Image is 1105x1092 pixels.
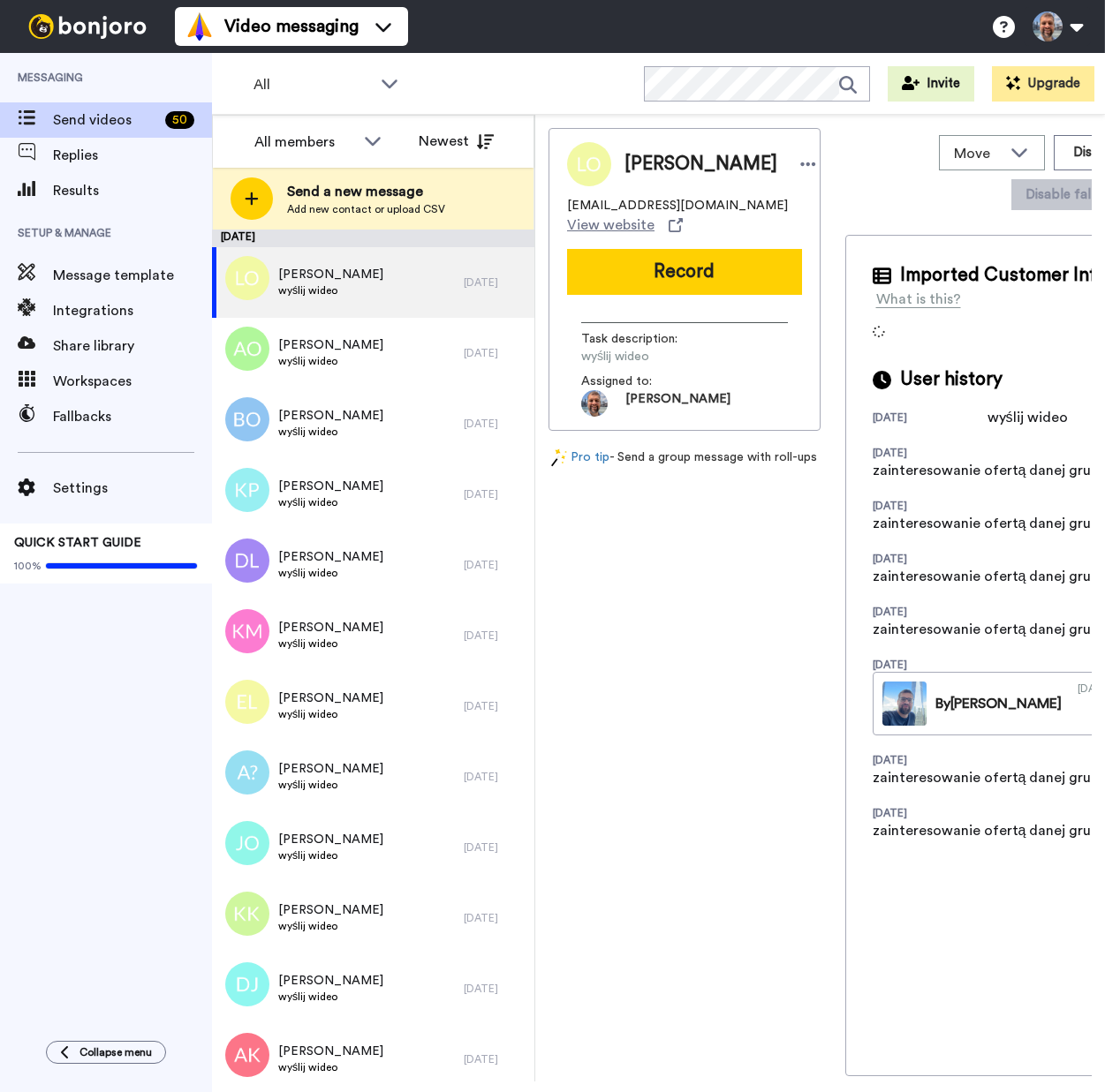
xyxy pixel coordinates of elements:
img: avatar [225,750,269,795]
span: Settings [53,478,212,499]
span: User history [900,366,1003,393]
span: wyślij wideo [278,425,383,439]
div: wyślij wideo [988,407,1076,428]
span: [PERSON_NAME] [278,548,383,566]
span: wyślij wideo [278,707,383,721]
span: wyślij wideo [581,348,749,365]
div: [DATE] [873,605,988,619]
div: [DATE] [464,275,526,290]
span: [PERSON_NAME] [625,390,730,417]
img: bo.png [225,397,269,441]
span: Results [53,180,212,201]
span: Workspaces [53,371,212,392]
span: [PERSON_NAME] [278,478,383,495]
img: jo.png [225,821,269,865]
span: Integrations [53,300,212,321]
div: [DATE] [873,552,988,566]
span: wyślij wideo [278,283,383,297]
span: [PERSON_NAME] [278,619,383,636]
div: [DATE] [464,840,526,855]
div: [DATE] [873,499,988,513]
span: [PERSON_NAME] [278,760,383,778]
span: [PERSON_NAME] [278,901,383,919]
div: [DATE] [464,417,526,431]
span: Send a new message [287,181,445,202]
div: [DATE] [873,410,988,428]
div: [DATE] [873,753,988,767]
img: el.png [225,680,269,724]
span: Assigned to: [581,373,705,390]
img: ao.png [225,327,269,371]
img: km.png [225,609,269,653]
img: vm-color.svg [185,12,214,41]
div: [DATE] [464,982,526,996]
span: wyślij wideo [278,636,383,651]
span: Send videos [53,109,158,131]
div: 50 [165,111,194,129]
img: dj.png [225,962,269,1006]
img: magic-wand.svg [551,448,567,467]
span: [PERSON_NAME] [278,831,383,848]
span: Collapse menu [79,1045,152,1059]
button: Invite [888,66,974,102]
span: Share library [53,335,212,357]
span: wyślij wideo [278,354,383,368]
span: [EMAIL_ADDRESS][DOMAIN_NAME] [567,197,788,215]
span: 100% [14,559,42,573]
button: Newest [405,124,507,159]
div: [DATE] [873,658,988,672]
button: Record [567,249,802,295]
div: [DATE] [464,911,526,925]
div: [DATE] [464,1052,526,1066]
span: [PERSON_NAME] [278,689,383,707]
span: [PERSON_NAME] [278,336,383,354]
div: [DATE] [873,806,988,820]
img: ak.png [225,1033,269,1077]
span: Replies [53,145,212,166]
div: [DATE] [464,770,526,784]
span: Move [954,143,1002,164]
div: By [PERSON_NAME] [935,693,1062,714]
div: [DATE] [464,699,526,713]
span: [PERSON_NAME] [278,1043,383,1060]
img: fbe463bb-1ec6-4e9f-aad6-015acac46810-thumb.jpg [882,682,927,726]
span: wyślij wideo [278,919,383,933]
a: View website [567,215,683,236]
span: [PERSON_NAME] [624,151,777,177]
div: [DATE] [464,558,526,572]
span: Add new contact or upload CSV [287,202,445,216]
button: Upgrade [992,66,1094,102]
div: - Send a group message with roll-ups [549,448,821,467]
span: wyślij wideo [278,990,383,1004]
span: wyślij wideo [278,778,383,792]
a: Pro tip [551,448,609,467]
img: kp.png [225,468,269,512]
img: lo.png [225,256,269,300]
img: e5f15272-1da3-46b1-aa06-3d97689690c2-1755633368.jpg [581,390,608,417]
img: Image of Luiza Olejnik [567,142,611,186]
img: dl.png [225,538,269,583]
div: What is this? [876,289,961,310]
span: View website [567,215,655,236]
span: Fallbacks [53,406,212,427]
span: [PERSON_NAME] [278,266,383,283]
span: QUICK START GUIDE [14,537,141,549]
div: [DATE] [464,487,526,501]
button: Collapse menu [46,1041,166,1064]
div: [DATE] [464,629,526,643]
span: [PERSON_NAME] [278,407,383,425]
span: Task description : [581,330,705,348]
img: kk.png [225,892,269,936]
span: wyślij wideo [278,848,383,862]
span: Video messaging [224,14,359,39]
span: All [254,74,372,95]
div: [DATE] [464,346,526,360]
div: [DATE] [212,230,534,247]
img: bj-logo-header-white.svg [21,14,154,39]
span: Message template [53,265,212,286]
span: [PERSON_NAME] [278,972,383,990]
div: All members [254,132,355,153]
span: wyślij wideo [278,566,383,580]
div: [DATE] [873,446,988,460]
